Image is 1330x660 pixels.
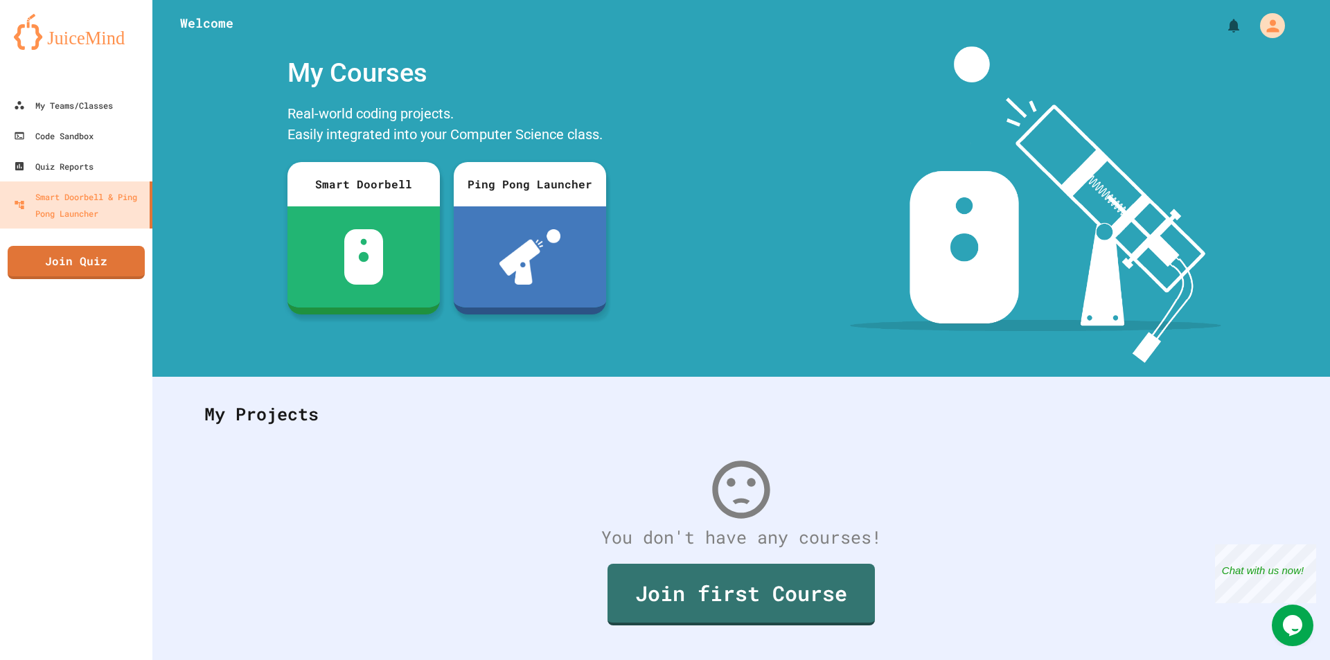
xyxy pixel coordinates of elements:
div: Real-world coding projects. Easily integrated into your Computer Science class. [281,100,613,152]
img: sdb-white.svg [344,229,384,285]
div: Code Sandbox [14,127,94,144]
div: My Courses [281,46,613,100]
div: Quiz Reports [14,158,94,175]
a: Join first Course [608,564,875,625]
iframe: chat widget [1272,605,1316,646]
div: My Projects [190,387,1292,441]
div: My Notifications [1200,14,1245,37]
div: My Teams/Classes [14,97,113,114]
iframe: chat widget [1215,544,1316,603]
div: Smart Doorbell [287,162,440,206]
a: Join Quiz [8,246,145,279]
img: banner-image-my-projects.png [850,46,1221,363]
div: My Account [1245,10,1288,42]
div: Smart Doorbell & Ping Pong Launcher [14,188,144,222]
img: logo-orange.svg [14,14,139,50]
img: ppl-with-ball.png [499,229,561,285]
div: Ping Pong Launcher [454,162,606,206]
div: You don't have any courses! [190,524,1292,551]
